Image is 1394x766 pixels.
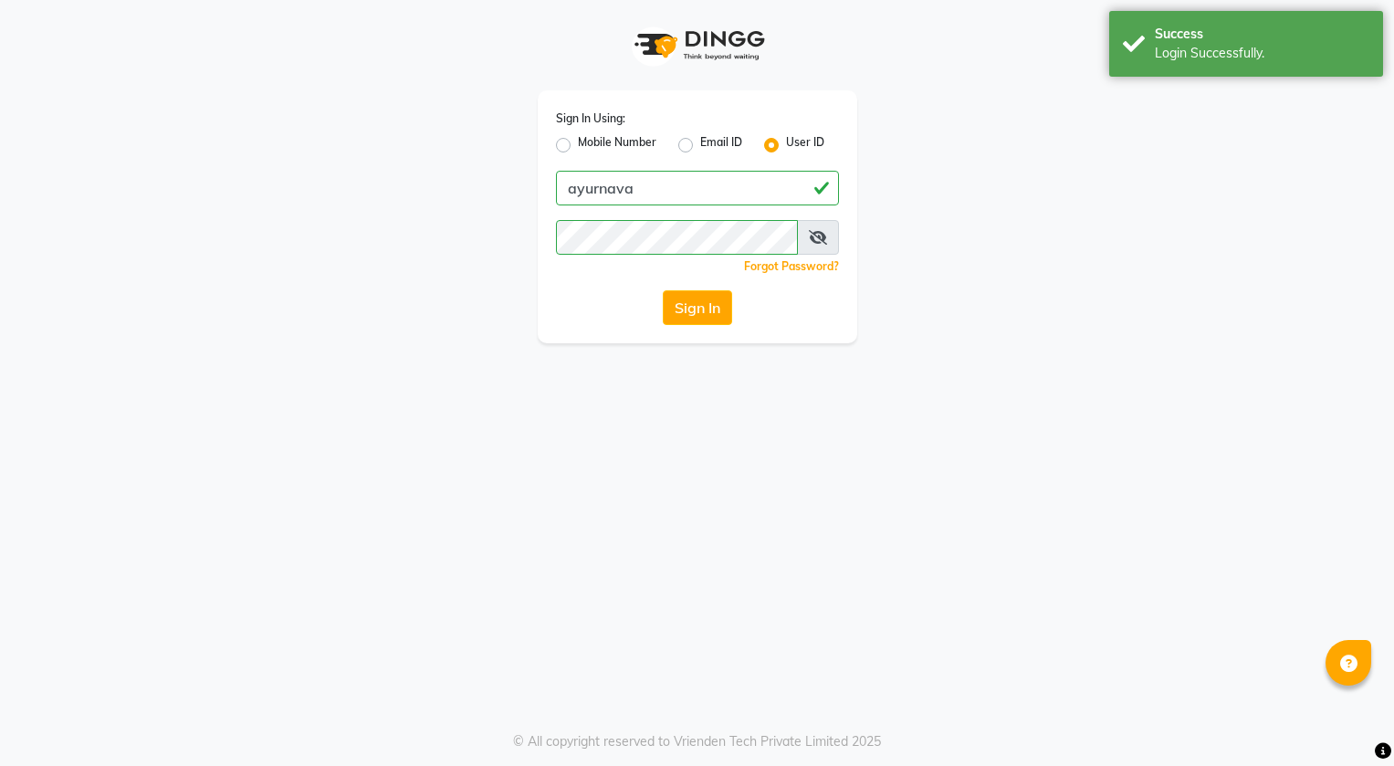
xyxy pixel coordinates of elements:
[663,290,732,325] button: Sign In
[556,220,798,255] input: Username
[700,134,742,156] label: Email ID
[1317,693,1376,748] iframe: chat widget
[1155,44,1369,63] div: Login Successfully.
[556,171,839,205] input: Username
[1155,25,1369,44] div: Success
[578,134,656,156] label: Mobile Number
[556,110,625,127] label: Sign In Using:
[786,134,824,156] label: User ID
[744,259,839,273] a: Forgot Password?
[624,18,770,72] img: logo1.svg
